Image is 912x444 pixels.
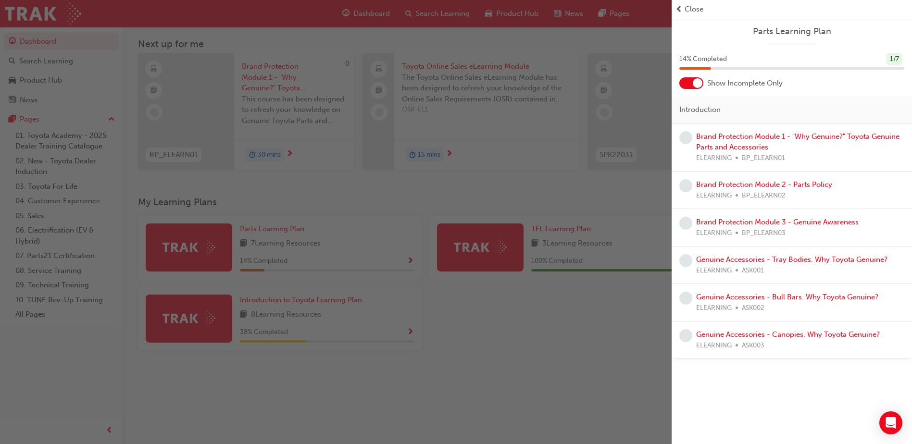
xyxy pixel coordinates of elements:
div: Open Intercom Messenger [879,411,902,434]
span: ELEARNING [696,340,732,351]
span: BP_ELEARN01 [742,153,785,164]
span: ASK003 [742,340,764,351]
span: ELEARNING [696,303,732,314]
a: Genuine Accessories - Canopies. Why Toyota Genuine? [696,330,880,339]
span: Show Incomplete Only [707,78,783,89]
span: ASK002 [742,303,764,314]
div: 1 / 7 [887,53,902,66]
a: Brand Protection Module 2 - Parts Policy [696,180,832,189]
a: Brand Protection Module 1 - "Why Genuine?" Toyota Genuine Parts and Accessories [696,132,900,152]
span: learningRecordVerb_NONE-icon [679,292,692,305]
span: Introduction [679,104,721,115]
span: learningRecordVerb_NONE-icon [679,329,692,342]
span: learningRecordVerb_NONE-icon [679,254,692,267]
span: learningRecordVerb_NONE-icon [679,131,692,144]
span: ELEARNING [696,190,732,201]
span: ELEARNING [696,153,732,164]
a: Genuine Accessories - Bull Bars. Why Toyota Genuine? [696,293,878,301]
span: BP_ELEARN02 [742,190,786,201]
span: ASK001 [742,265,764,276]
span: BP_ELEARN03 [742,228,786,239]
a: Brand Protection Module 3 - Genuine Awareness [696,218,859,226]
span: learningRecordVerb_NONE-icon [679,217,692,230]
a: Genuine Accessories - Tray Bodies. Why Toyota Genuine? [696,255,887,264]
button: prev-iconClose [675,4,908,15]
span: ELEARNING [696,265,732,276]
span: Close [685,4,703,15]
span: 14 % Completed [679,54,727,65]
span: prev-icon [675,4,683,15]
a: Parts Learning Plan [679,26,904,37]
span: learningRecordVerb_NONE-icon [679,179,692,192]
span: ELEARNING [696,228,732,239]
